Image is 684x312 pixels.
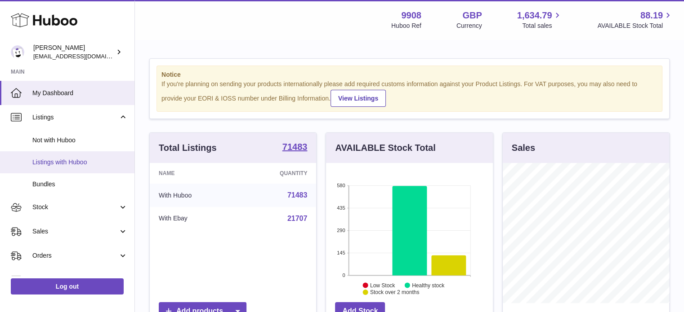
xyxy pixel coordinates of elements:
[150,163,237,184] th: Name
[237,163,316,184] th: Quantity
[32,180,128,189] span: Bundles
[343,272,345,278] text: 0
[33,44,114,61] div: [PERSON_NAME]
[456,22,482,30] div: Currency
[11,278,124,294] a: Log out
[161,70,657,79] strong: Notice
[337,228,345,233] text: 290
[462,9,482,22] strong: GBP
[32,276,128,284] span: Usage
[287,215,308,222] a: 21707
[32,203,118,211] span: Stock
[32,89,128,97] span: My Dashboard
[161,80,657,107] div: If you're planning on sending your products internationally please add required customs informati...
[33,53,132,60] span: [EMAIL_ADDRESS][DOMAIN_NAME]
[282,142,308,151] strong: 71483
[517,9,563,30] a: 1,634.79 Total sales
[32,227,118,236] span: Sales
[150,207,237,230] td: With Ebay
[150,184,237,207] td: With Huboo
[401,9,421,22] strong: 9908
[337,183,345,188] text: 580
[11,45,24,59] img: internalAdmin-9908@internal.huboo.com
[331,90,386,107] a: View Listings
[282,142,308,153] a: 71483
[32,136,128,145] span: Not with Huboo
[32,158,128,167] span: Listings with Huboo
[32,113,118,122] span: Listings
[391,22,421,30] div: Huboo Ref
[512,142,535,154] h3: Sales
[32,251,118,260] span: Orders
[597,22,673,30] span: AVAILABLE Stock Total
[640,9,663,22] span: 88.19
[522,22,562,30] span: Total sales
[159,142,217,154] h3: Total Listings
[597,9,673,30] a: 88.19 AVAILABLE Stock Total
[517,9,552,22] span: 1,634.79
[337,250,345,255] text: 145
[335,142,435,154] h3: AVAILABLE Stock Total
[337,205,345,211] text: 435
[287,191,308,199] a: 71483
[370,289,419,295] text: Stock over 2 months
[412,282,445,288] text: Healthy stock
[370,282,395,288] text: Low Stock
